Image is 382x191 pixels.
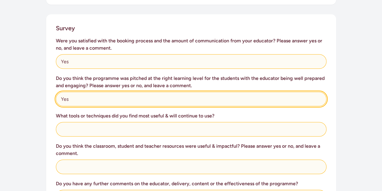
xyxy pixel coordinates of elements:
[56,75,326,89] h3: Do you think the programme was pitched at the right learning level for the students with the educ...
[56,37,326,52] h3: Were you satisfied with the booking process and the amount of communication from your educator? P...
[56,143,326,157] h3: Do you think the classroom, student and teacher resources were useful & impactful? Please answer ...
[56,180,326,187] h3: Do you have any further comments on the educator, delivery, content or the effectiveness of the p...
[56,112,326,120] h3: What tools or techniques did you find most useful & will continue to use?
[56,24,75,32] h2: Survey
